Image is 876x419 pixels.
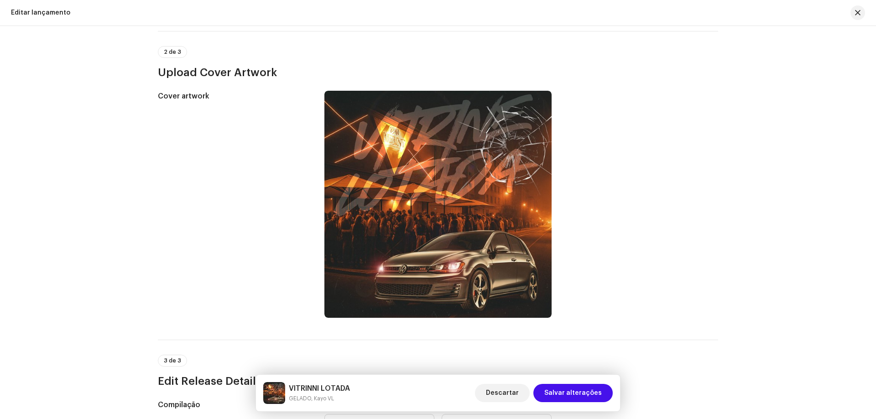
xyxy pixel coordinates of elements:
[158,91,310,102] h5: Cover artwork
[263,382,285,404] img: 7395c7f4-5700-40bb-90b7-c958920337c2
[533,384,613,402] button: Salvar alterações
[544,384,602,402] span: Salvar alterações
[289,383,350,394] h5: VITRINNI LOTADA
[158,374,718,388] h3: Edit Release Details
[158,399,310,410] h5: Compilação
[164,49,181,55] span: 2 de 3
[164,358,181,363] span: 3 de 3
[158,65,718,80] h3: Upload Cover Artwork
[289,394,350,403] small: VITRINNI LOTADA
[486,384,519,402] span: Descartar
[475,384,530,402] button: Descartar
